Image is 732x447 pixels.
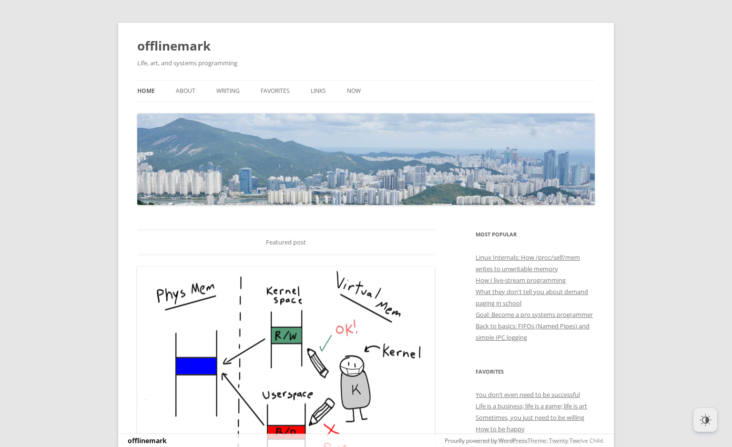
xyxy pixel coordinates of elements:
[476,253,580,273] a: Linux Internals: How /proc/self/mem writes to unwritable memory
[476,425,525,433] a: How to be happy
[261,81,290,102] a: Favorites
[476,402,587,410] a: Life is a business; life is a game; life is art
[347,81,361,102] a: Now
[476,310,593,319] a: Goal: Become a pro systems programmer
[476,366,595,377] h3: Favorites
[476,390,580,399] a: You don’t even need to be successful
[476,413,584,422] a: Sometimes, you just need to be willing
[476,229,595,240] h3: Most Popular
[476,276,566,284] a: How I live-stream programming
[311,81,326,102] a: Links
[137,57,595,69] h2: Life, art, and systems programming
[137,113,595,204] img: offlinemark
[318,435,604,447] div: Theme: Twenty Twelve Child.
[137,34,211,57] a: offlinemark
[137,229,435,255] div: Featured post
[176,81,195,102] a: About
[137,81,155,102] a: Home
[476,322,590,342] a: Back to basics: FIFOs (Named Pipes) and simple IPC logging
[216,81,240,102] a: Writing
[128,436,167,445] a: offlinemark
[476,287,588,307] a: What they don't tell you about demand paging in school
[445,437,528,445] a: Proudly powered by WordPress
